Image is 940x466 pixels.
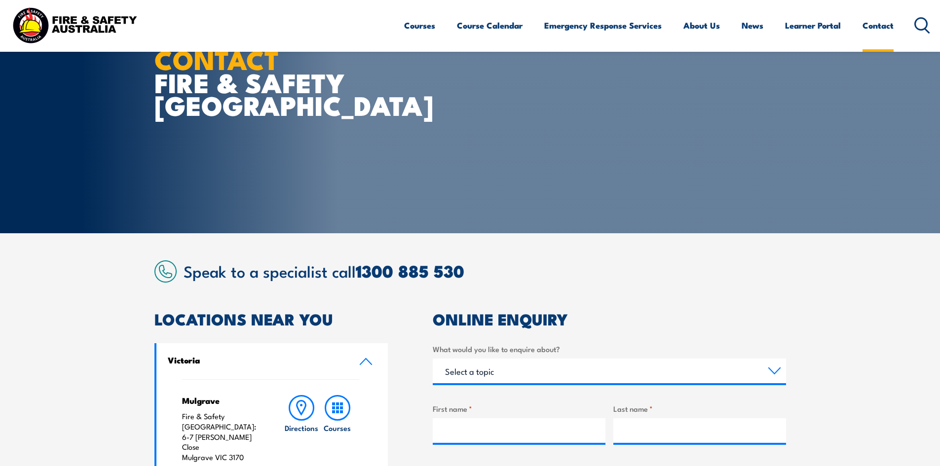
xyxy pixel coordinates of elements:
label: First name [433,403,605,414]
a: Contact [863,12,894,38]
h6: Directions [285,423,318,433]
a: Directions [284,395,319,463]
h2: LOCATIONS NEAR YOU [154,312,388,325]
a: Emergency Response Services [544,12,662,38]
h6: Courses [324,423,351,433]
h1: FIRE & SAFETY [GEOGRAPHIC_DATA] [154,47,398,116]
h4: Victoria [168,355,344,365]
h2: Speak to a specialist call [184,262,786,280]
h4: Mulgrave [182,395,264,406]
strong: CONTACT [154,38,279,79]
a: News [742,12,763,38]
p: Fire & Safety [GEOGRAPHIC_DATA]: 6-7 [PERSON_NAME] Close Mulgrave VIC 3170 [182,411,264,463]
label: Last name [613,403,786,414]
a: About Us [683,12,720,38]
a: Courses [404,12,435,38]
a: 1300 885 530 [356,257,464,284]
a: Victoria [156,343,388,379]
a: Learner Portal [785,12,841,38]
a: Courses [320,395,355,463]
h2: ONLINE ENQUIRY [433,312,786,325]
label: What would you like to enquire about? [433,343,786,355]
a: Course Calendar [457,12,523,38]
